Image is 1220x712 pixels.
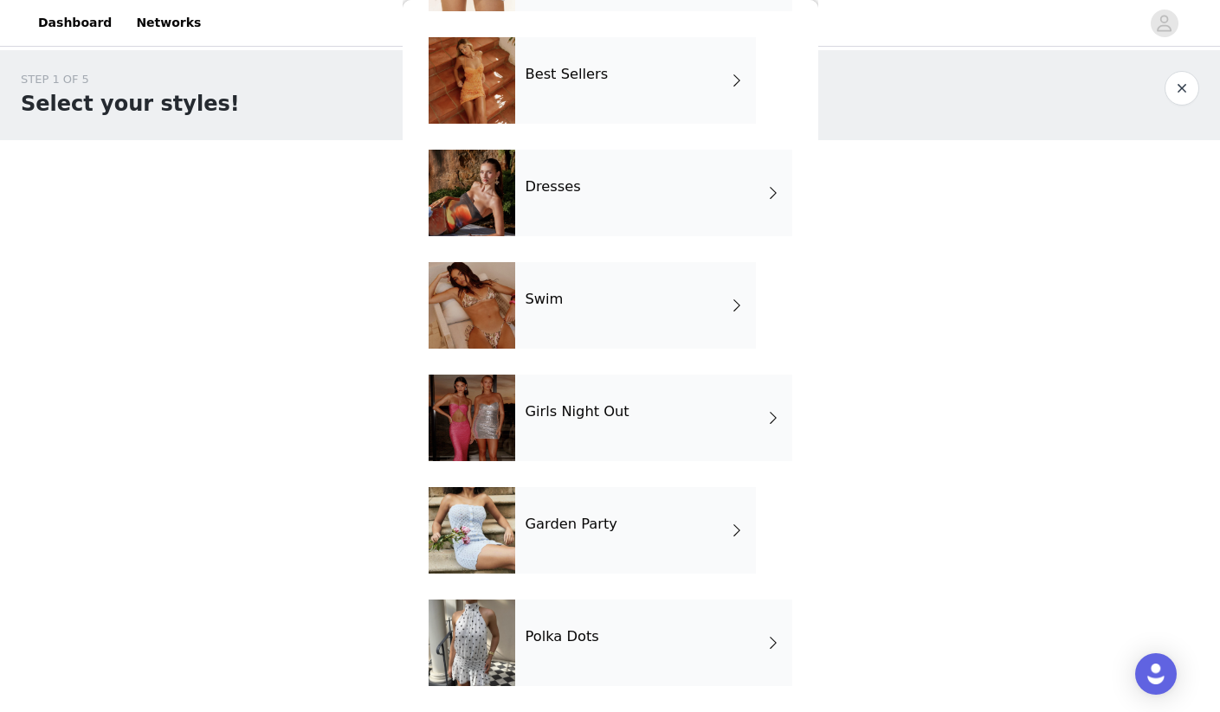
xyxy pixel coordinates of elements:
[526,516,617,532] h4: Garden Party
[526,292,564,307] h4: Swim
[21,71,240,88] div: STEP 1 OF 5
[526,67,609,82] h4: Best Sellers
[126,3,211,42] a: Networks
[28,3,122,42] a: Dashboard
[526,179,581,195] h4: Dresses
[1156,10,1172,37] div: avatar
[1135,653,1177,695] div: Open Intercom Messenger
[21,88,240,119] h1: Select your styles!
[526,629,599,645] h4: Polka Dots
[526,404,629,420] h4: Girls Night Out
